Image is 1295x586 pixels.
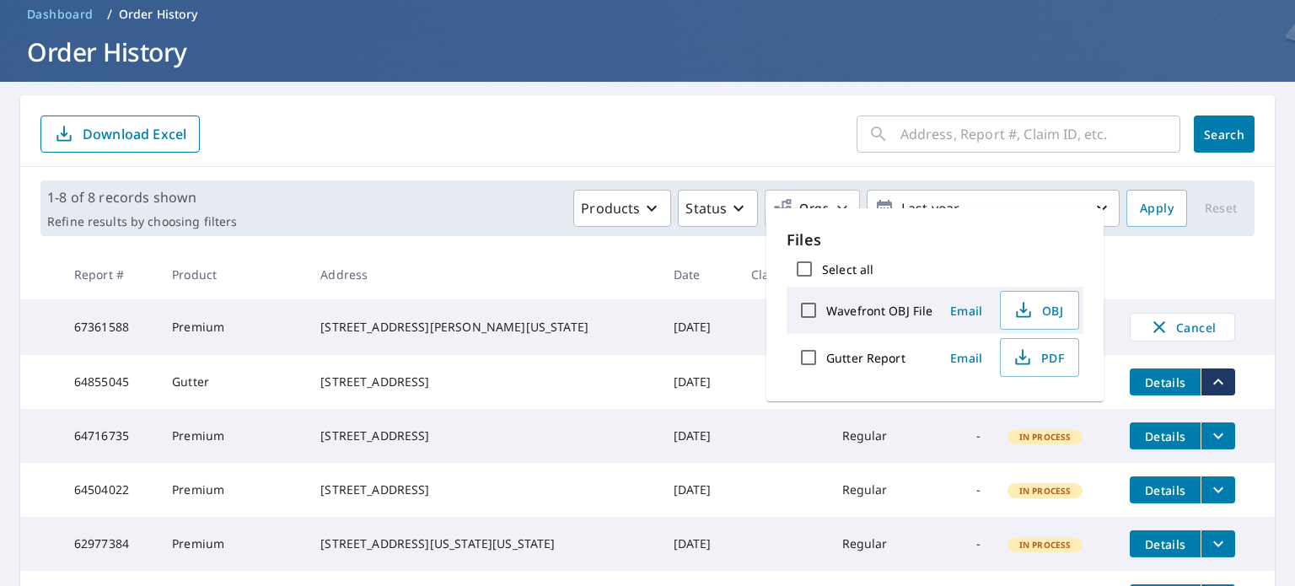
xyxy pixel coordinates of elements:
button: Email [939,345,993,371]
span: Cancel [1147,317,1217,337]
button: detailsBtn-62977384 [1130,530,1201,557]
span: PDF [1011,347,1065,368]
button: Apply [1126,190,1187,227]
button: Cancel [1130,313,1235,341]
span: In Process [1009,539,1082,551]
td: [DATE] [660,517,738,571]
button: Products [573,190,671,227]
span: Email [946,303,986,319]
button: filesDropdownBtn-64716735 [1201,422,1235,449]
td: Regular [829,409,916,463]
td: Gutter [159,355,307,409]
td: 64504022 [61,463,159,517]
button: filesDropdownBtn-64855045 [1201,368,1235,395]
button: Orgs [765,190,860,227]
input: Address, Report #, Claim ID, etc. [900,110,1180,158]
td: [DATE] [660,299,738,355]
button: filesDropdownBtn-64504022 [1201,476,1235,503]
button: Search [1194,116,1255,153]
td: Regular [829,517,916,571]
span: Dashboard [27,6,94,23]
th: Report # [61,250,159,299]
span: Details [1140,374,1190,390]
nav: breadcrumb [20,1,1275,28]
td: [DATE] [660,355,738,409]
td: - [916,517,994,571]
span: In Process [1009,431,1082,443]
div: [STREET_ADDRESS] [320,427,646,444]
td: 67361588 [61,299,159,355]
th: Date [660,250,738,299]
th: Product [159,250,307,299]
span: Details [1140,428,1190,444]
div: [STREET_ADDRESS] [320,374,646,390]
label: Gutter Report [826,350,905,366]
button: detailsBtn-64716735 [1130,422,1201,449]
p: Products [581,198,640,218]
button: PDF [1000,338,1079,377]
p: Refine results by choosing filters [47,214,237,229]
p: Last year [895,194,1092,223]
th: Address [307,250,659,299]
label: Wavefront OBJ File [826,303,932,319]
p: Download Excel [83,125,186,143]
p: Files [787,228,1083,251]
span: Details [1140,536,1190,552]
span: Details [1140,482,1190,498]
span: Orgs [772,198,829,219]
div: [STREET_ADDRESS][PERSON_NAME][US_STATE] [320,319,646,336]
h1: Order History [20,35,1275,69]
td: Premium [159,517,307,571]
p: Status [685,198,727,218]
button: Download Excel [40,116,200,153]
span: In Process [1009,485,1082,497]
p: Order History [119,6,198,23]
div: [STREET_ADDRESS] [320,481,646,498]
button: Email [939,298,993,324]
td: [DATE] [660,409,738,463]
button: Last year [867,190,1120,227]
button: filesDropdownBtn-62977384 [1201,530,1235,557]
td: - [916,463,994,517]
div: [STREET_ADDRESS][US_STATE][US_STATE] [320,535,646,552]
td: 64855045 [61,355,159,409]
button: OBJ [1000,291,1079,330]
td: Premium [159,409,307,463]
th: Claim ID [738,250,829,299]
td: 64716735 [61,409,159,463]
td: 62977384 [61,517,159,571]
li: / [107,4,112,24]
span: Apply [1140,198,1174,219]
p: 1-8 of 8 records shown [47,187,237,207]
td: - [916,409,994,463]
td: [DATE] [660,463,738,517]
a: Dashboard [20,1,100,28]
td: Premium [159,463,307,517]
td: Regular [829,463,916,517]
label: Select all [822,261,873,277]
button: Status [678,190,758,227]
button: detailsBtn-64504022 [1130,476,1201,503]
span: OBJ [1011,300,1065,320]
td: Premium [159,299,307,355]
button: detailsBtn-64855045 [1130,368,1201,395]
span: Email [946,350,986,366]
span: Search [1207,126,1241,142]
